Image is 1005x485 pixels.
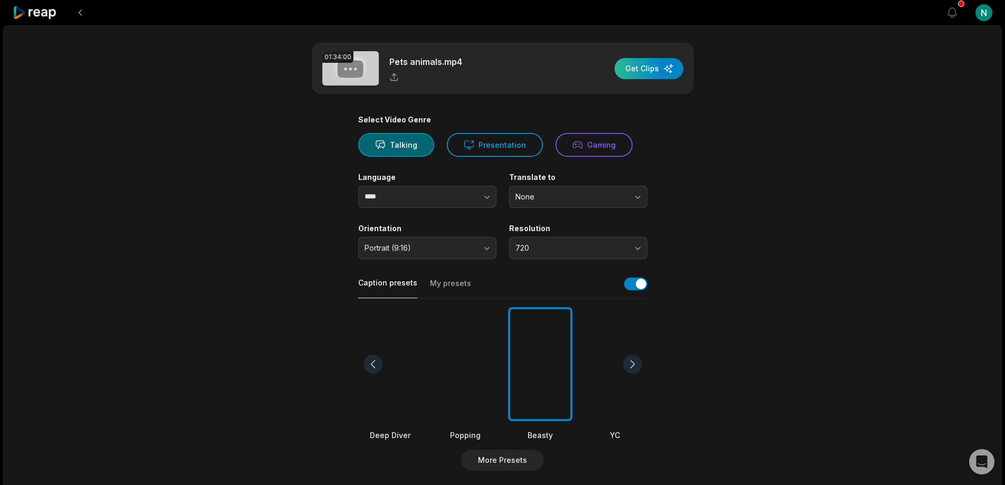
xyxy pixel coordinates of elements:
button: None [509,186,647,208]
button: My presets [430,278,471,298]
button: Caption presets [358,278,417,298]
button: Gaming [556,133,633,157]
button: 720 [509,237,647,259]
div: Deep Diver [358,430,423,441]
button: Presentation [447,133,543,157]
span: None [515,192,626,202]
div: Open Intercom Messenger [969,449,994,474]
div: 01:34:00 [322,51,353,63]
label: Language [358,173,496,182]
p: Pets animals.mp4 [389,55,462,68]
button: More Presets [461,450,544,471]
button: Talking [358,133,434,157]
span: 720 [515,243,626,253]
button: Portrait (9:16) [358,237,496,259]
label: Resolution [509,224,647,233]
div: YC [583,430,647,441]
label: Orientation [358,224,496,233]
div: Select Video Genre [358,115,647,125]
div: Beasty [508,430,572,441]
div: Popping [433,430,497,441]
button: Get Clips [615,58,683,79]
span: Portrait (9:16) [365,243,475,253]
label: Translate to [509,173,647,182]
